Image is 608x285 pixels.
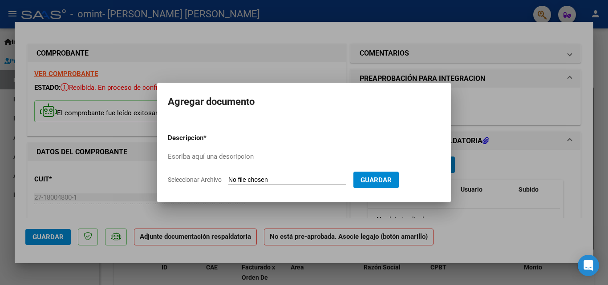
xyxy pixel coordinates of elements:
h2: Agregar documento [168,93,440,110]
span: Seleccionar Archivo [168,176,222,183]
span: Guardar [361,176,392,184]
div: Open Intercom Messenger [578,255,599,276]
p: Descripcion [168,133,250,143]
button: Guardar [353,172,399,188]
